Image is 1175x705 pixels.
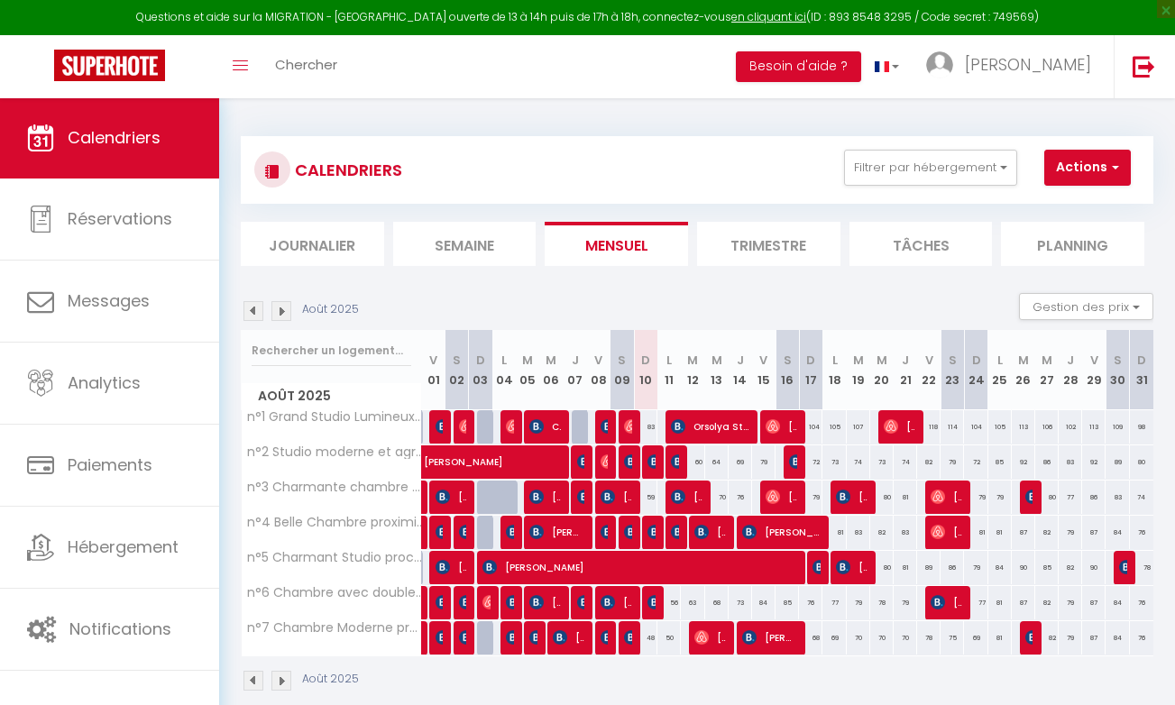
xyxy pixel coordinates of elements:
[752,586,776,619] div: 84
[68,371,141,394] span: Analytics
[1042,352,1052,369] abbr: M
[1059,586,1082,619] div: 79
[1106,481,1129,514] div: 83
[624,620,632,655] span: [PERSON_NAME]
[799,410,822,444] div: 104
[624,444,632,479] span: [PERSON_NAME]
[711,352,722,369] abbr: M
[1001,222,1144,266] li: Planning
[822,330,846,410] th: 18
[847,586,870,619] div: 79
[634,410,657,444] div: 83
[759,352,767,369] abbr: V
[836,550,867,584] span: [PERSON_NAME]
[799,481,822,514] div: 79
[1114,352,1122,369] abbr: S
[476,352,485,369] abbr: D
[988,445,1012,479] div: 85
[1106,330,1129,410] th: 30
[847,410,870,444] div: 107
[671,480,702,514] span: [PERSON_NAME]
[822,516,846,549] div: 81
[1130,551,1153,584] div: 78
[1035,551,1059,584] div: 85
[941,621,964,655] div: 75
[671,409,749,444] span: Orsolya Streli
[1035,621,1059,655] div: 82
[1059,621,1082,655] div: 79
[290,150,402,190] h3: CALENDRIERS
[539,330,563,410] th: 06
[742,620,797,655] span: [PERSON_NAME] [PERSON_NAME]
[964,586,987,619] div: 77
[1035,445,1059,479] div: 86
[847,621,870,655] div: 70
[68,207,172,230] span: Réservations
[459,585,467,619] span: [PERSON_NAME] OUDJANI
[1035,516,1059,549] div: 82
[68,453,152,476] span: Paiements
[244,551,425,564] span: n°5 Charmant Studio proche [PERSON_NAME] et [GEOGRAPHIC_DATA]
[492,330,516,410] th: 04
[1119,550,1127,584] span: [PERSON_NAME]
[965,53,1091,76] span: [PERSON_NAME]
[931,585,962,619] span: [PERSON_NAME]
[601,409,609,444] span: [PERSON_NAME]
[436,515,444,549] span: [PERSON_NAME]
[459,515,467,549] span: [PERSON_NAME]
[926,51,953,78] img: ...
[424,435,673,470] span: [PERSON_NAME]
[870,445,894,479] div: 73
[964,481,987,514] div: 79
[1059,410,1082,444] div: 102
[988,410,1012,444] div: 105
[812,550,821,584] span: [PERSON_NAME]
[445,330,469,410] th: 02
[687,352,698,369] abbr: M
[1106,621,1129,655] div: 84
[459,409,467,444] span: [PERSON_NAME]
[415,516,424,550] a: [PERSON_NAME]
[941,551,964,584] div: 86
[729,481,752,514] div: 76
[506,585,514,619] span: [PERSON_NAME]
[553,620,584,655] span: [PERSON_NAME]
[972,352,981,369] abbr: D
[776,586,799,619] div: 85
[766,409,797,444] span: [PERSON_NAME]
[453,352,461,369] abbr: S
[1012,445,1035,479] div: 92
[894,621,917,655] div: 70
[1082,445,1106,479] div: 92
[546,352,556,369] abbr: M
[302,671,359,688] p: Août 2025
[54,50,165,81] img: Super Booking
[1035,410,1059,444] div: 106
[870,481,894,514] div: 80
[275,55,337,74] span: Chercher
[870,621,894,655] div: 70
[393,222,537,266] li: Semaine
[1082,586,1106,619] div: 87
[436,585,444,619] span: [PERSON_NAME]
[877,352,887,369] abbr: M
[931,515,962,549] span: [PERSON_NAME]
[964,330,987,410] th: 24
[902,352,909,369] abbr: J
[1106,516,1129,549] div: 84
[988,551,1012,584] div: 84
[671,444,679,479] span: [PERSON_NAME]
[1012,410,1035,444] div: 113
[925,352,933,369] abbr: V
[681,330,704,410] th: 12
[1059,481,1082,514] div: 77
[1133,55,1155,78] img: logout
[587,330,610,410] th: 08
[244,621,425,635] span: n°7 Chambre Moderne proximité [GEOGRAPHIC_DATA]
[822,586,846,619] div: 77
[917,445,941,479] div: 82
[1082,551,1106,584] div: 90
[1012,516,1035,549] div: 87
[422,330,445,410] th: 01
[1137,352,1146,369] abbr: D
